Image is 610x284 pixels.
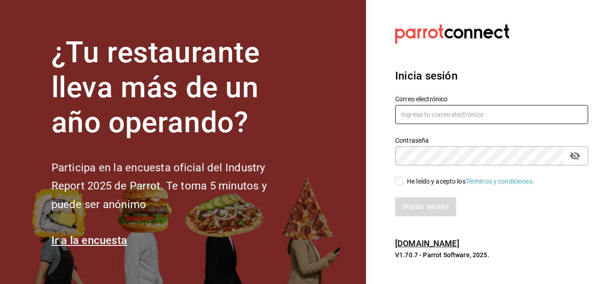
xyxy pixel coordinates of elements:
[51,35,297,140] h1: ¿Tu restaurante lleva más de un año operando?
[395,68,588,84] h3: Inicia sesión
[51,159,297,214] h2: Participa en la encuesta oficial del Industry Report 2025 de Parrot. Te toma 5 minutos y puede se...
[395,96,588,102] label: Correo electrónico
[466,178,534,185] a: Términos y condiciones.
[395,239,459,248] a: [DOMAIN_NAME]
[567,148,583,164] button: passwordField
[407,177,534,186] div: He leído y acepto los
[395,137,588,144] label: Contraseña
[395,250,588,259] p: V1.70.7 - Parrot Software, 2025.
[51,234,127,247] a: Ir a la encuesta
[395,105,588,124] input: Ingresa tu correo electrónico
